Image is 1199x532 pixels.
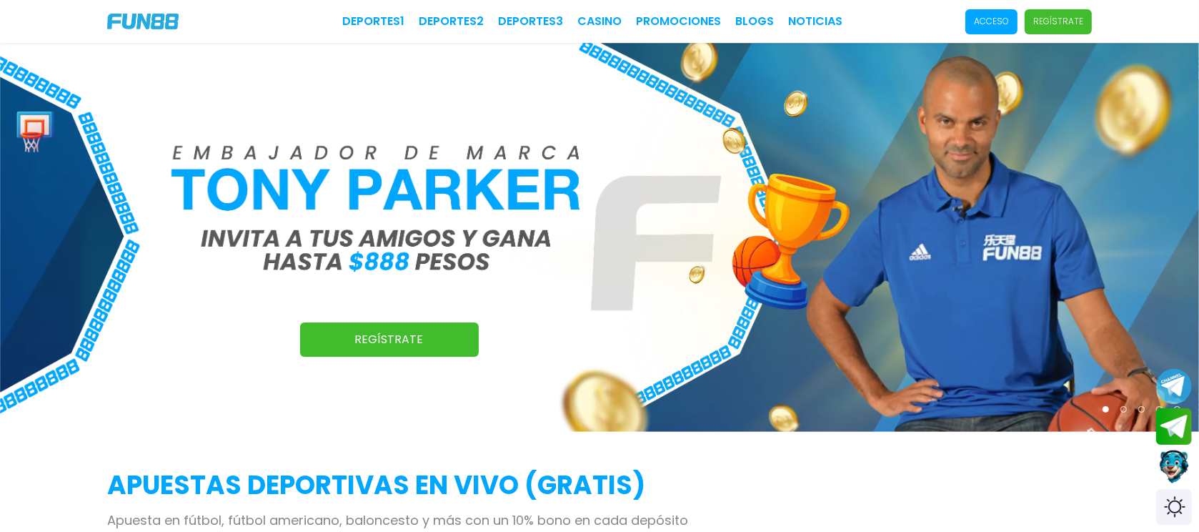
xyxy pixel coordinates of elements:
[1156,448,1192,486] button: Contact customer service
[1156,489,1192,525] div: Switch theme
[107,511,1092,530] p: Apuesta en fútbol, fútbol americano, baloncesto y más con un 10% bono en cada depósito
[1156,368,1192,405] button: Join telegram channel
[1156,408,1192,445] button: Join telegram
[107,14,179,29] img: Company Logo
[342,13,404,30] a: Deportes1
[974,15,1009,28] p: Acceso
[419,13,484,30] a: Deportes2
[788,13,842,30] a: NOTICIAS
[577,13,622,30] a: CASINO
[735,13,774,30] a: BLOGS
[1033,15,1083,28] p: Regístrate
[498,13,563,30] a: Deportes3
[300,322,479,357] a: Regístrate
[636,13,721,30] a: Promociones
[107,466,1092,505] h2: APUESTAS DEPORTIVAS EN VIVO (gratis)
